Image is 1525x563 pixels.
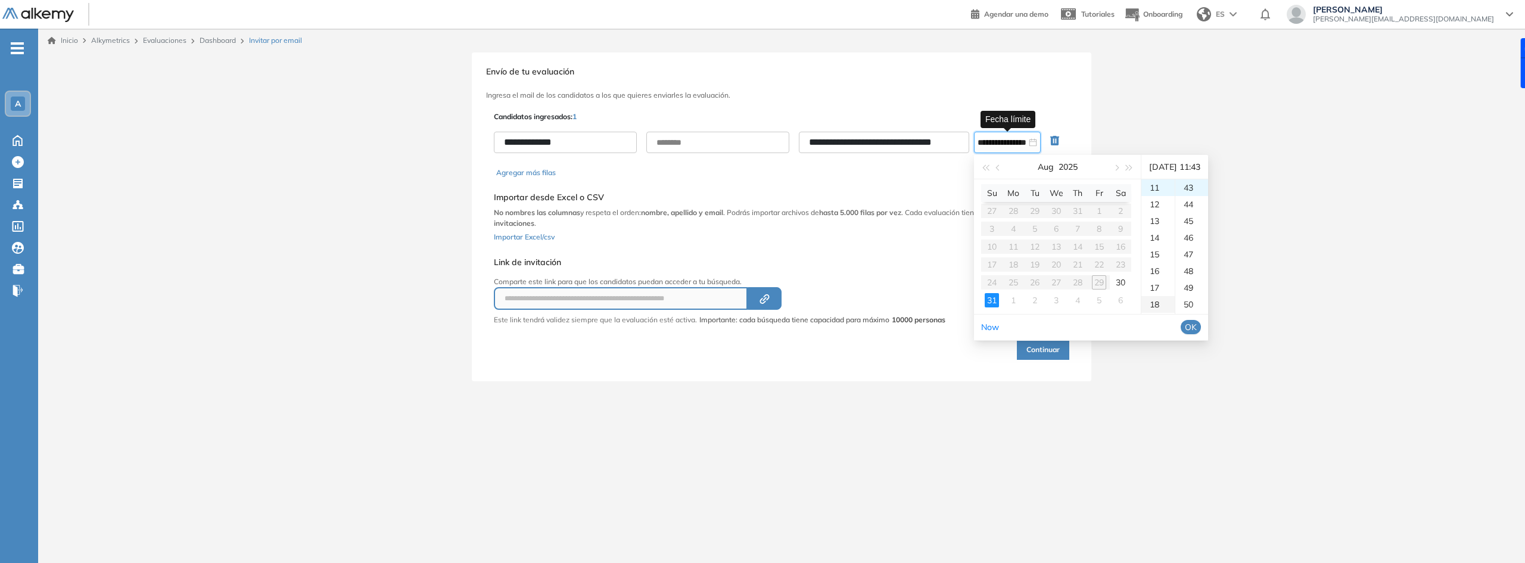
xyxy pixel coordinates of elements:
div: 45 [1175,213,1208,229]
span: Alkymetrics [91,36,130,45]
button: Continuar [1017,340,1069,360]
th: Sa [1110,184,1131,202]
div: 14 [1141,229,1175,246]
div: 44 [1175,196,1208,213]
div: 19 [1141,313,1175,329]
div: 1 [1006,293,1020,307]
td: 2025-09-04 [1067,291,1088,309]
b: No nombres las columnas [494,208,580,217]
div: 17 [1141,279,1175,296]
div: 15 [1141,246,1175,263]
button: Importar Excel/csv [494,229,555,243]
p: Candidatos ingresados: [494,111,577,122]
div: 18 [1141,296,1175,313]
div: Fecha límite [981,111,1035,128]
h3: Envío de tu evaluación [486,67,1077,77]
div: 11 [1141,179,1175,196]
td: 2025-09-05 [1088,291,1110,309]
a: Evaluaciones [143,36,186,45]
div: 31 [985,293,999,307]
div: [DATE] 11:43 [1146,155,1203,179]
th: We [1045,184,1067,202]
td: 2025-08-30 [1110,273,1131,291]
a: Inicio [48,35,78,46]
img: Logo [2,8,74,23]
td: 2025-09-02 [1024,291,1045,309]
p: y respeta el orden: . Podrás importar archivos de . Cada evaluación tiene un . [494,207,1069,229]
p: Comparte este link para que los candidatos puedan acceder a tu búsqueda. [494,276,945,287]
div: 49 [1175,279,1208,296]
span: Agendar una demo [984,10,1048,18]
a: Now [981,322,999,332]
div: 30 [1113,275,1128,290]
div: 43 [1175,179,1208,196]
span: ES [1216,9,1225,20]
div: 48 [1175,263,1208,279]
div: 50 [1175,296,1208,313]
span: [PERSON_NAME] [1313,5,1494,14]
th: Fr [1088,184,1110,202]
b: hasta 5.000 filas por vez [819,208,901,217]
i: - [11,47,24,49]
p: Este link tendrá validez siempre que la evaluación esté activa. [494,315,697,325]
div: 12 [1141,196,1175,213]
div: 46 [1175,229,1208,246]
span: [PERSON_NAME][EMAIL_ADDRESS][DOMAIN_NAME] [1313,14,1494,24]
div: 51 [1175,313,1208,329]
th: Mo [1003,184,1024,202]
td: 2025-09-03 [1045,291,1067,309]
th: Su [981,184,1003,202]
td: 2025-09-01 [1003,291,1024,309]
h5: Importar desde Excel o CSV [494,192,1069,203]
button: Aug [1038,155,1054,179]
b: nombre, apellido y email [641,208,723,217]
span: Onboarding [1143,10,1182,18]
span: A [15,99,21,108]
img: world [1197,7,1211,21]
img: arrow [1230,12,1237,17]
button: 2025 [1059,155,1078,179]
div: 5 [1092,293,1106,307]
h5: Link de invitación [494,257,945,267]
a: Dashboard [200,36,236,45]
th: Tu [1024,184,1045,202]
span: OK [1185,321,1197,334]
span: Importante: cada búsqueda tiene capacidad para máximo [699,315,945,325]
div: 47 [1175,246,1208,263]
div: 13 [1141,213,1175,229]
strong: 10000 personas [892,315,945,324]
td: 2025-08-31 [981,291,1003,309]
div: 3 [1049,293,1063,307]
span: Invitar por email [249,35,302,46]
h3: Ingresa el mail de los candidatos a los que quieres enviarles la evaluación. [486,91,1077,99]
th: Th [1067,184,1088,202]
span: Tutoriales [1081,10,1115,18]
div: 2 [1028,293,1042,307]
a: Agendar una demo [971,6,1048,20]
td: 2025-09-06 [1110,291,1131,309]
span: 1 [572,112,577,121]
button: Onboarding [1124,2,1182,27]
button: Agregar más filas [496,167,556,178]
span: Importar Excel/csv [494,232,555,241]
button: OK [1181,320,1201,334]
div: 16 [1141,263,1175,279]
div: 4 [1070,293,1085,307]
div: 6 [1113,293,1128,307]
b: límite de 10.000 invitaciones [494,208,1042,228]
